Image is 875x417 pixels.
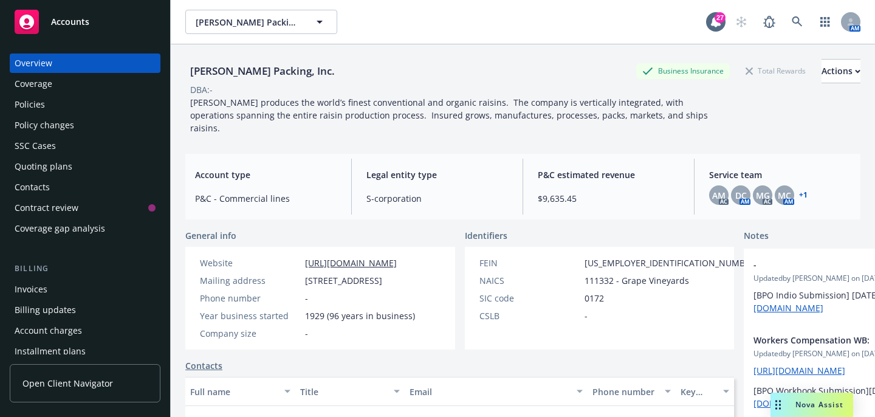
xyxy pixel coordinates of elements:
[185,63,340,79] div: [PERSON_NAME] Packing, Inc.
[10,263,160,275] div: Billing
[200,327,300,340] div: Company size
[822,59,860,83] button: Actions
[195,192,337,205] span: P&C - Commercial lines
[770,393,786,417] div: Drag to move
[15,74,52,94] div: Coverage
[479,292,580,305] div: SIC code
[756,189,770,202] span: MG
[729,10,753,34] a: Start snowing
[770,393,853,417] button: Nova Assist
[10,95,160,114] a: Policies
[538,168,679,181] span: P&C estimated revenue
[10,177,160,197] a: Contacts
[10,115,160,135] a: Policy changes
[190,97,710,134] span: [PERSON_NAME] produces the world’s finest conventional and organic raisins. The company is vertic...
[305,257,397,269] a: [URL][DOMAIN_NAME]
[585,309,588,322] span: -
[15,342,86,361] div: Installment plans
[676,377,734,406] button: Key contact
[51,17,89,27] span: Accounts
[785,10,809,34] a: Search
[185,359,222,372] a: Contacts
[10,5,160,39] a: Accounts
[813,10,837,34] a: Switch app
[681,385,716,398] div: Key contact
[10,198,160,218] a: Contract review
[15,280,47,299] div: Invoices
[799,191,808,199] a: +1
[200,274,300,287] div: Mailing address
[479,309,580,322] div: CSLB
[15,198,78,218] div: Contract review
[585,274,689,287] span: 111332 - Grape Vineyards
[795,399,843,410] span: Nova Assist
[185,377,295,406] button: Full name
[479,274,580,287] div: NAICS
[366,192,508,205] span: S-corporation
[185,10,337,34] button: [PERSON_NAME] Packing, Inc.
[15,219,105,238] div: Coverage gap analysis
[405,377,588,406] button: Email
[465,229,507,242] span: Identifiers
[305,309,415,322] span: 1929 (96 years in business)
[15,95,45,114] div: Policies
[10,219,160,238] a: Coverage gap analysis
[10,136,160,156] a: SSC Cases
[712,189,726,202] span: AM
[200,309,300,322] div: Year business started
[479,257,580,269] div: FEIN
[15,321,82,340] div: Account charges
[15,300,76,320] div: Billing updates
[744,229,769,244] span: Notes
[10,300,160,320] a: Billing updates
[10,342,160,361] a: Installment plans
[10,74,160,94] a: Coverage
[200,257,300,269] div: Website
[200,292,300,305] div: Phone number
[753,365,845,376] a: [URL][DOMAIN_NAME]
[15,115,74,135] div: Policy changes
[300,385,387,398] div: Title
[585,292,604,305] span: 0172
[305,292,308,305] span: -
[305,274,382,287] span: [STREET_ADDRESS]
[15,157,72,176] div: Quoting plans
[10,280,160,299] a: Invoices
[195,168,337,181] span: Account type
[10,53,160,73] a: Overview
[778,189,791,202] span: MC
[185,229,236,242] span: General info
[636,63,730,78] div: Business Insurance
[15,177,50,197] div: Contacts
[757,10,781,34] a: Report a Bug
[305,327,308,340] span: -
[15,53,52,73] div: Overview
[22,377,113,390] span: Open Client Navigator
[366,168,508,181] span: Legal entity type
[295,377,405,406] button: Title
[196,16,301,29] span: [PERSON_NAME] Packing, Inc.
[592,385,657,398] div: Phone number
[15,136,56,156] div: SSC Cases
[735,189,747,202] span: DC
[10,157,160,176] a: Quoting plans
[538,192,679,205] span: $9,635.45
[739,63,812,78] div: Total Rewards
[585,257,758,269] span: [US_EMPLOYER_IDENTIFICATION_NUMBER]
[822,60,860,83] div: Actions
[190,83,213,96] div: DBA: -
[410,385,569,398] div: Email
[190,385,277,398] div: Full name
[715,12,726,23] div: 27
[588,377,675,406] button: Phone number
[709,168,851,181] span: Service team
[10,321,160,340] a: Account charges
